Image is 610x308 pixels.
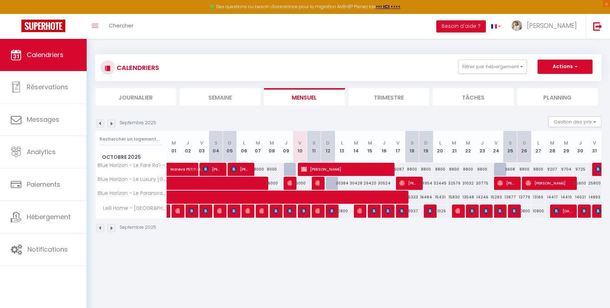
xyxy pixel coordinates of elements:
div: 14021 [573,191,587,204]
abbr: S [411,140,414,146]
a: >>> ICI <<<< [376,4,401,10]
div: 8800 [433,163,447,176]
th: 28 [545,131,559,163]
abbr: M [354,140,358,146]
abbr: M [270,140,274,146]
abbr: J [481,140,484,146]
span: [PERSON_NAME] [399,204,404,218]
div: 25600 [573,177,587,190]
abbr: M [466,140,470,146]
th: 07 [251,131,265,163]
div: 8800 [419,163,433,176]
th: 27 [531,131,545,163]
span: [PERSON_NAME] [203,162,222,176]
abbr: J [186,140,189,146]
th: 06 [237,131,251,163]
span: [PERSON_NAME] [525,176,572,190]
div: 11026 [433,205,447,218]
abbr: M [368,140,372,146]
span: Leili Home - [GEOGRAPHIC_DATA] [97,205,168,212]
input: Rechercher un logement... [100,133,163,146]
th: 29 [559,131,573,163]
abbr: M [256,140,260,146]
button: Filtrer par hébergement [458,60,527,74]
th: 13 [335,131,349,163]
div: 8800 [447,163,461,176]
div: 13169 [531,191,545,204]
div: 10937 [405,205,419,218]
button: Besoin d'aide ? [436,20,486,32]
th: 17 [391,131,405,163]
abbr: M [564,140,568,146]
span: [PERSON_NAME] [512,204,516,218]
div: 13779 [517,191,531,204]
div: 13548 [461,191,475,204]
span: [PERSON_NAME] [385,204,390,218]
th: 26 [517,131,531,163]
div: 30384 [335,177,349,190]
th: 08 [265,131,279,163]
span: [PERSON_NAME] [301,162,389,176]
th: 23 [475,131,489,163]
abbr: M [550,140,554,146]
th: 05 [223,131,237,163]
span: [DATE][PERSON_NAME] [554,204,572,218]
abbr: J [579,140,582,146]
span: [PERSON_NAME] [371,204,376,218]
div: 8800 [531,163,545,176]
span: [PERSON_NAME] [329,204,334,218]
button: Gestion des prix [548,116,601,127]
span: Chercher [109,22,133,29]
li: Planning [517,88,598,106]
li: Semaine [180,88,261,106]
th: 24 [489,131,503,163]
span: [PERSON_NAME] [189,204,194,218]
div: 10800 [335,205,349,218]
abbr: D [424,140,428,146]
abbr: D [523,140,526,146]
span: Octobre 2025 [96,152,167,162]
th: 18 [405,131,419,163]
a: ... [PERSON_NAME] [506,14,586,39]
span: [PERSON_NAME] [427,204,432,218]
div: 9207 [545,163,559,176]
div: 10800 [517,205,531,218]
abbr: V [494,140,498,146]
th: 12 [321,131,335,163]
a: [PERSON_NAME] [167,205,171,218]
button: Actions [538,60,593,74]
div: 29420 [363,177,377,190]
img: Super Booking [21,20,65,32]
th: 09 [279,131,293,163]
th: 30 [573,131,587,163]
abbr: V [396,140,400,146]
th: 04 [209,131,223,163]
abbr: S [312,140,316,146]
span: Blue Horizon - Le Fare Ra'i - Jacuzzi - Jardin [97,163,168,168]
abbr: L [341,140,343,146]
th: 31 [587,131,601,163]
li: Journalier [95,88,176,106]
th: 19 [419,131,433,163]
span: Messages [27,115,59,124]
a: Mareva PETIT-JEAN [167,163,181,176]
div: 30428 [349,177,363,190]
span: [PERSON_NAME] [245,204,250,218]
th: 10 [293,131,307,163]
span: [PERSON_NAME] [483,204,488,218]
div: 8800 [475,163,489,176]
span: [PERSON_NAME] [581,204,586,218]
abbr: J [383,140,386,146]
div: 8800 [461,163,475,176]
div: 15283 [489,191,503,204]
abbr: J [285,140,288,146]
abbr: M [172,140,176,146]
div: 9608 [503,163,517,176]
abbr: L [243,140,245,146]
div: 9725 [573,163,587,176]
a: Chercher [103,14,139,39]
div: 14893 [587,191,601,204]
p: Septembre 2025 [120,120,156,126]
div: 34954 [419,177,433,190]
